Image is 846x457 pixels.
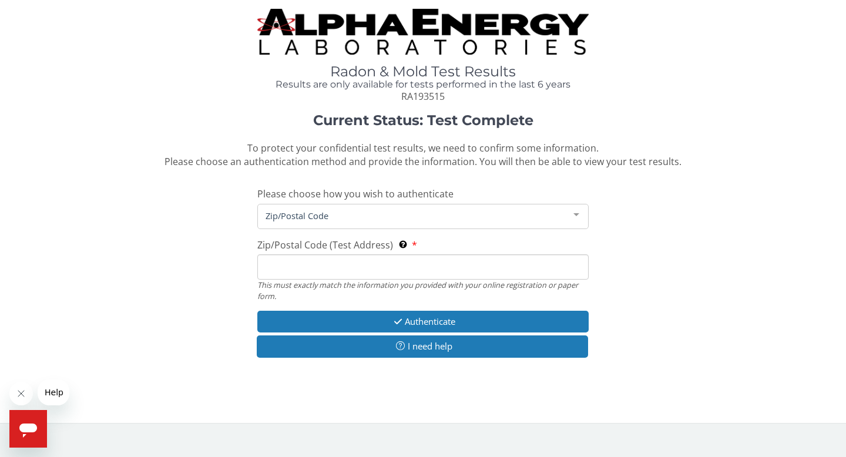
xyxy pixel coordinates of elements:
button: I need help [257,335,588,357]
span: Zip/Postal Code [263,209,565,222]
span: RA193515 [401,90,445,103]
strong: Current Status: Test Complete [313,112,533,129]
img: TightCrop.jpg [257,9,589,55]
iframe: Button to launch messaging window [9,410,47,448]
div: This must exactly match the information you provided with your online registration or paper form. [257,280,589,301]
span: Zip/Postal Code (Test Address) [257,238,393,251]
iframe: Close message [9,382,33,405]
span: To protect your confidential test results, we need to confirm some information. Please choose an ... [164,142,681,168]
button: Authenticate [257,311,589,332]
h4: Results are only available for tests performed in the last 6 years [257,79,589,90]
h1: Radon & Mold Test Results [257,64,589,79]
span: Please choose how you wish to authenticate [257,187,454,200]
iframe: Message from company [38,379,69,405]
